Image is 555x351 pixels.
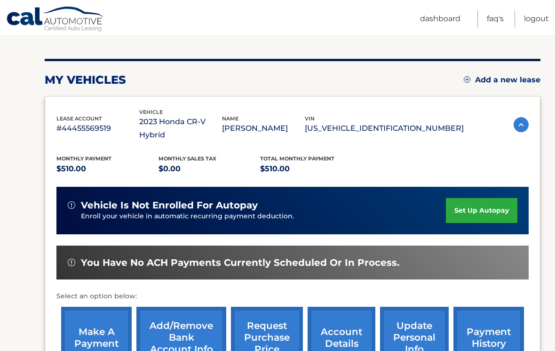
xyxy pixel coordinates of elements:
p: [PERSON_NAME] [222,122,305,135]
a: Add a new lease [464,75,540,85]
span: name [222,115,238,122]
a: Dashboard [420,11,460,27]
img: alert-white.svg [68,259,75,266]
p: Select an option below: [56,291,529,302]
a: FAQ's [487,11,504,27]
span: vin [305,115,315,122]
img: add.svg [464,76,470,83]
span: You have no ACH payments currently scheduled or in process. [81,257,399,269]
p: [US_VEHICLE_IDENTIFICATION_NUMBER] [305,122,464,135]
p: $510.00 [260,162,362,175]
span: Total Monthly Payment [260,155,334,162]
a: Cal Automotive [6,6,105,33]
span: Monthly sales Tax [159,155,216,162]
span: Monthly Payment [56,155,111,162]
p: $510.00 [56,162,159,175]
p: Enroll your vehicle in automatic recurring payment deduction. [81,211,446,222]
h2: my vehicles [45,73,126,87]
p: 2023 Honda CR-V Hybrid [139,115,222,142]
p: $0.00 [159,162,261,175]
p: #44455569519 [56,122,139,135]
span: lease account [56,115,102,122]
span: vehicle [139,109,163,115]
a: Logout [524,11,549,27]
img: alert-white.svg [68,201,75,209]
img: accordion-active.svg [514,117,529,132]
a: set up autopay [446,198,517,223]
span: vehicle is not enrolled for autopay [81,199,258,211]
